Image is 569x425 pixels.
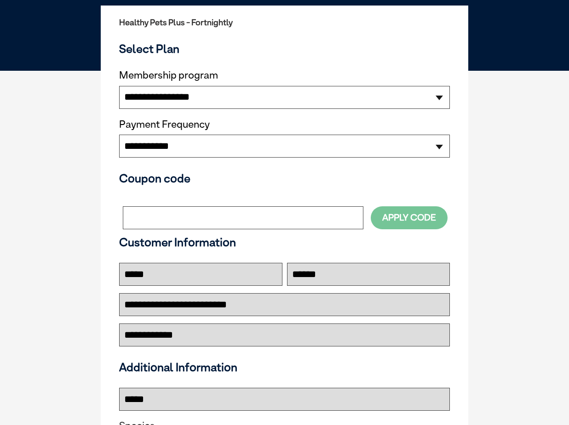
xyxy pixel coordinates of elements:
[119,18,450,27] h2: Healthy Pets Plus - Fortnightly
[119,171,450,185] h3: Coupon code
[119,69,450,81] label: Membership program
[115,360,454,374] h3: Additional Information
[371,206,448,229] button: Apply Code
[119,235,450,249] h3: Customer Information
[119,119,210,130] label: Payment Frequency
[119,42,450,56] h3: Select Plan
